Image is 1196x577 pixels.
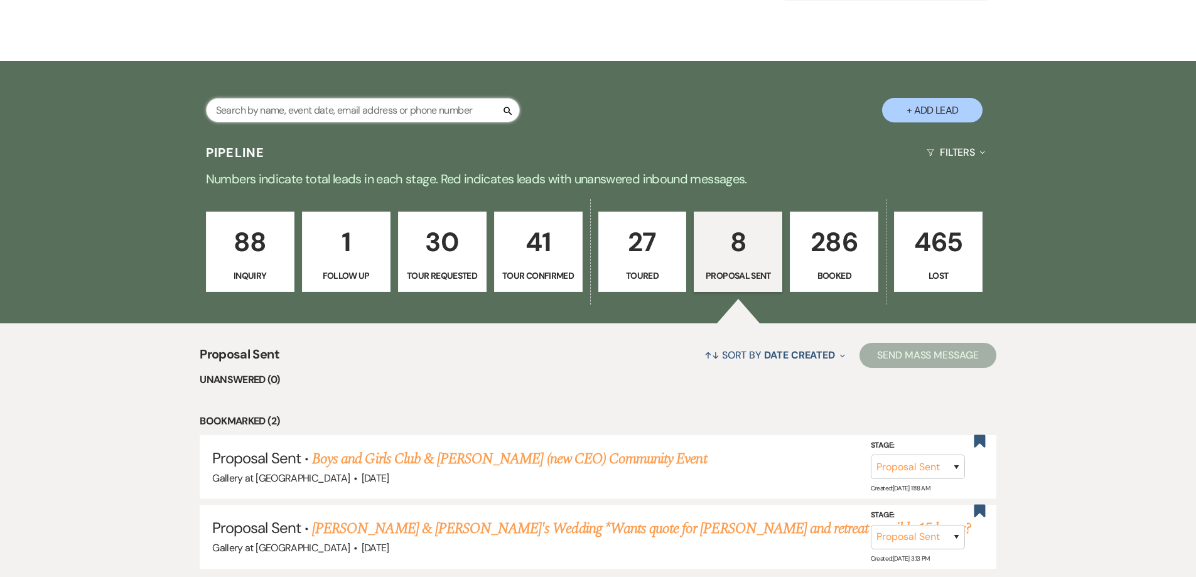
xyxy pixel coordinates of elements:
[312,448,706,470] a: Boys and Girls Club & [PERSON_NAME] (new CEO) Community Event
[882,98,983,122] button: + Add Lead
[704,348,719,362] span: ↑↓
[206,144,265,161] h3: Pipeline
[200,413,996,429] li: Bookmarked (2)
[310,269,382,283] p: Follow Up
[302,212,391,292] a: 1Follow Up
[702,269,774,283] p: Proposal Sent
[699,338,850,372] button: Sort By Date Created
[406,221,478,263] p: 30
[871,484,930,492] span: Created: [DATE] 11:18 AM
[502,221,574,263] p: 41
[214,221,286,263] p: 88
[790,212,878,292] a: 286Booked
[200,345,279,372] span: Proposal Sent
[200,372,996,388] li: Unanswered (0)
[406,269,478,283] p: Tour Requested
[606,269,679,283] p: Toured
[871,439,965,453] label: Stage:
[312,517,971,540] a: [PERSON_NAME] & [PERSON_NAME]'s Wedding *Wants quote for [PERSON_NAME] and retreat possibly 15 ho...
[212,448,301,468] span: Proposal Sent
[206,212,294,292] a: 88Inquiry
[146,169,1050,189] p: Numbers indicate total leads in each stage. Red indicates leads with unanswered inbound messages.
[798,221,870,263] p: 286
[310,221,382,263] p: 1
[398,212,487,292] a: 30Tour Requested
[214,269,286,283] p: Inquiry
[871,509,965,522] label: Stage:
[212,518,301,537] span: Proposal Sent
[212,472,350,485] span: Gallery at [GEOGRAPHIC_DATA]
[598,212,687,292] a: 27Toured
[798,269,870,283] p: Booked
[922,136,990,169] button: Filters
[859,343,996,368] button: Send Mass Message
[362,541,389,554] span: [DATE]
[494,212,583,292] a: 41Tour Confirmed
[902,269,974,283] p: Lost
[894,212,983,292] a: 465Lost
[206,98,520,122] input: Search by name, event date, email address or phone number
[871,554,930,563] span: Created: [DATE] 3:13 PM
[902,221,974,263] p: 465
[702,221,774,263] p: 8
[362,472,389,485] span: [DATE]
[764,348,835,362] span: Date Created
[502,269,574,283] p: Tour Confirmed
[606,221,679,263] p: 27
[212,541,350,554] span: Gallery at [GEOGRAPHIC_DATA]
[694,212,782,292] a: 8Proposal Sent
